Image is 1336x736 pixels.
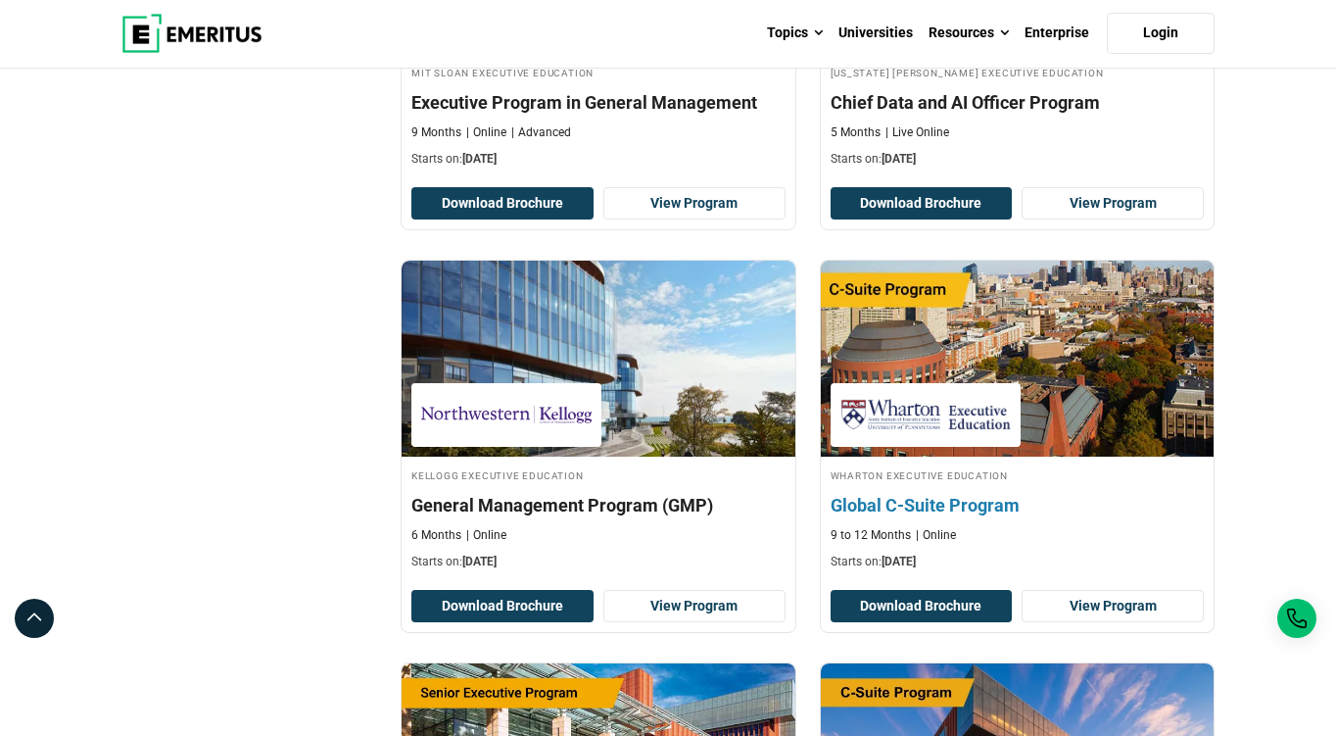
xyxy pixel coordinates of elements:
[916,527,956,544] p: Online
[402,261,795,580] a: Leadership Course by Kellogg Executive Education - December 17, 2025 Kellogg Executive Education ...
[831,151,1205,168] p: Starts on:
[831,493,1205,517] h4: Global C-Suite Program
[831,187,1013,221] button: Download Brochure
[831,466,1205,483] h4: Wharton Executive Education
[411,554,786,570] p: Starts on:
[831,90,1205,115] h4: Chief Data and AI Officer Program
[1022,187,1204,221] a: View Program
[603,590,786,623] a: View Program
[603,187,786,221] a: View Program
[831,527,911,544] p: 9 to 12 Months
[462,152,497,166] span: [DATE]
[840,393,1011,437] img: Wharton Executive Education
[800,251,1233,466] img: Global C-Suite Program | Online Leadership Course
[411,590,594,623] button: Download Brochure
[411,493,786,517] h4: General Management Program (GMP)
[411,90,786,115] h4: Executive Program in General Management
[466,527,506,544] p: Online
[411,124,461,141] p: 9 Months
[421,393,592,437] img: Kellogg Executive Education
[831,554,1205,570] p: Starts on:
[411,151,786,168] p: Starts on:
[511,124,571,141] p: Advanced
[882,555,916,568] span: [DATE]
[466,124,506,141] p: Online
[411,527,461,544] p: 6 Months
[411,466,786,483] h4: Kellogg Executive Education
[882,152,916,166] span: [DATE]
[885,124,949,141] p: Live Online
[1022,590,1204,623] a: View Program
[402,261,795,457] img: General Management Program (GMP) | Online Leadership Course
[831,124,881,141] p: 5 Months
[821,261,1215,580] a: Leadership Course by Wharton Executive Education - December 17, 2025 Wharton Executive Education ...
[462,555,497,568] span: [DATE]
[831,590,1013,623] button: Download Brochure
[411,64,786,80] h4: MIT Sloan Executive Education
[831,64,1205,80] h4: [US_STATE] [PERSON_NAME] Executive Education
[1107,13,1215,54] a: Login
[411,187,594,221] button: Download Brochure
